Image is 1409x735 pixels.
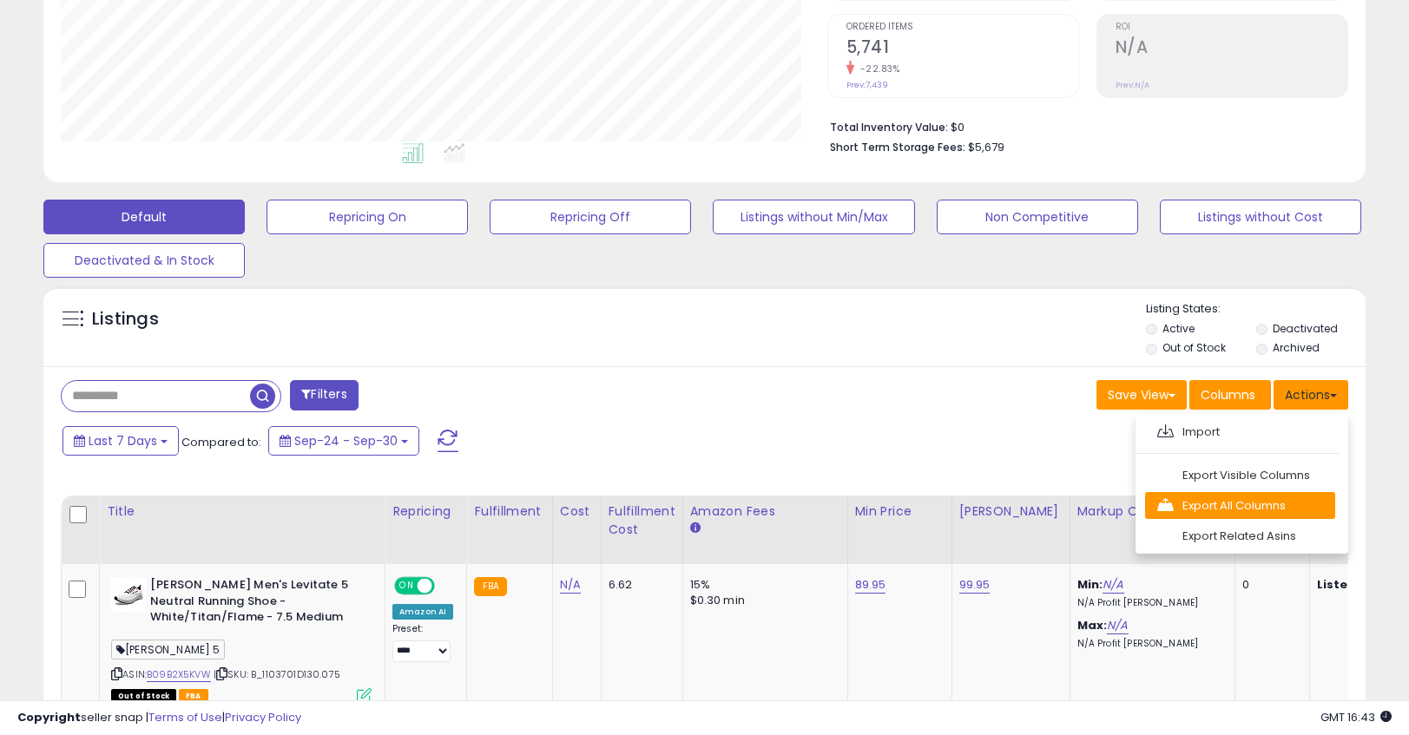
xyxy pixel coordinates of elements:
label: Active [1162,321,1195,336]
button: Actions [1274,380,1348,410]
button: Sep-24 - Sep-30 [268,426,419,456]
a: Privacy Policy [225,709,301,725]
label: Out of Stock [1162,340,1226,355]
label: Archived [1273,340,1320,355]
span: OFF [432,579,460,594]
button: Last 7 Days [63,426,179,456]
button: Listings without Min/Max [713,200,914,234]
button: Columns [1189,380,1271,410]
p: N/A Profit [PERSON_NAME] [1077,638,1221,650]
img: 41RGL1elCcL._SL40_.jpg [111,577,146,612]
div: Amazon AI [392,604,453,620]
button: Default [43,200,245,234]
th: The percentage added to the cost of goods (COGS) that forms the calculator for Min & Max prices. [1070,495,1235,564]
h2: 5,741 [846,37,1078,61]
button: Non Competitive [937,200,1138,234]
a: Export Visible Columns [1145,462,1335,489]
small: FBA [474,577,506,596]
div: Title [107,502,378,521]
a: Export All Columns [1145,492,1335,519]
span: Compared to: [181,434,261,450]
a: Export Related Asins [1145,522,1335,549]
div: Repricing [392,502,459,521]
span: ON [396,579,418,594]
li: $0 [830,115,1335,136]
span: ROI [1116,23,1347,32]
button: Listings without Cost [1160,200,1361,234]
small: Prev: N/A [1116,80,1149,90]
div: 0 [1242,577,1296,593]
button: Deactivated & In Stock [43,243,245,278]
a: N/A [560,576,581,594]
span: | SKU: B_1103701D130.075 [214,667,340,681]
span: $5,679 [968,139,1004,155]
b: Listed Price: [1317,576,1396,593]
b: Total Inventory Value: [830,120,948,135]
div: Min Price [855,502,945,521]
label: Deactivated [1273,321,1338,336]
span: Columns [1201,386,1255,404]
a: 89.95 [855,576,886,594]
p: N/A Profit [PERSON_NAME] [1077,597,1221,609]
span: Last 7 Days [89,432,157,450]
span: Ordered Items [846,23,1078,32]
div: 6.62 [609,577,669,593]
p: Listing States: [1146,301,1366,318]
h2: N/A [1116,37,1347,61]
div: seller snap | | [17,710,301,726]
small: Prev: 7,439 [846,80,888,90]
small: -22.83% [854,62,900,75]
b: [PERSON_NAME] Men's Levitate 5 Neutral Running Shoe - White/Titan/Flame - 7.5 Medium [150,577,361,630]
div: [PERSON_NAME] [959,502,1063,521]
div: Fulfillment [474,502,544,521]
button: Repricing Off [490,200,691,234]
a: B09B2X5KVW [147,667,211,682]
h5: Listings [92,307,159,331]
span: 2025-10-8 16:43 GMT [1320,709,1392,725]
div: Amazon Fees [690,502,840,521]
span: [PERSON_NAME] 5 [111,640,225,660]
button: Filters [290,380,358,410]
button: Repricing On [267,200,468,234]
div: Cost [560,502,594,521]
b: Min: [1077,576,1103,593]
a: N/A [1103,576,1123,594]
strong: Copyright [17,709,81,725]
a: Import [1145,418,1335,445]
a: Terms of Use [148,709,222,725]
button: Save View [1096,380,1187,410]
div: Fulfillment Cost [609,502,675,539]
a: 99.95 [959,576,991,594]
small: Amazon Fees. [690,521,701,536]
div: $0.30 min [690,593,834,608]
div: ASIN: [111,577,372,701]
a: N/A [1107,617,1128,634]
div: Markup on Cost [1077,502,1228,521]
span: Sep-24 - Sep-30 [294,432,398,450]
div: Preset: [392,623,453,662]
b: Max: [1077,617,1108,633]
div: 15% [690,577,834,593]
b: Short Term Storage Fees: [830,140,965,154]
